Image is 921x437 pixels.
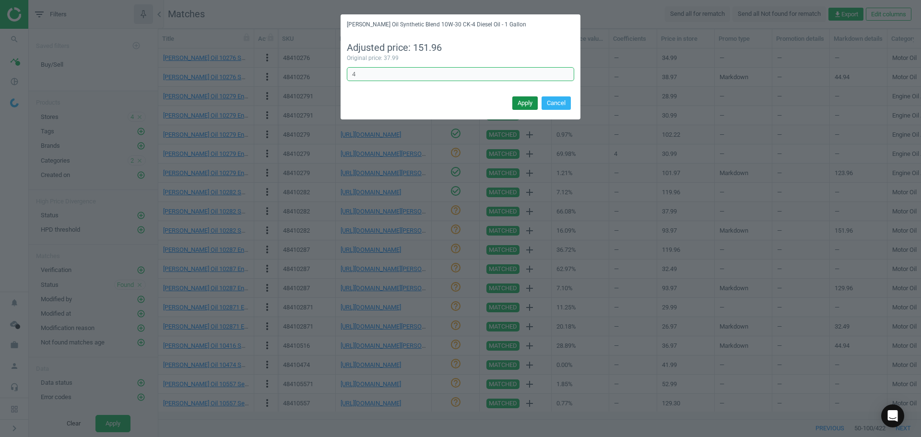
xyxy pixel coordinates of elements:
[542,96,571,110] button: Cancel
[347,67,574,82] input: Enter correct coefficient
[512,96,538,110] button: Apply
[347,54,574,62] div: Original price: 37.99
[347,41,574,55] div: Adjusted price: 151.96
[881,404,904,427] div: Open Intercom Messenger
[347,21,526,29] h5: [PERSON_NAME] Oil Synthetic Blend 10W-30 CK-4 Diesel Oil - 1 Gallon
